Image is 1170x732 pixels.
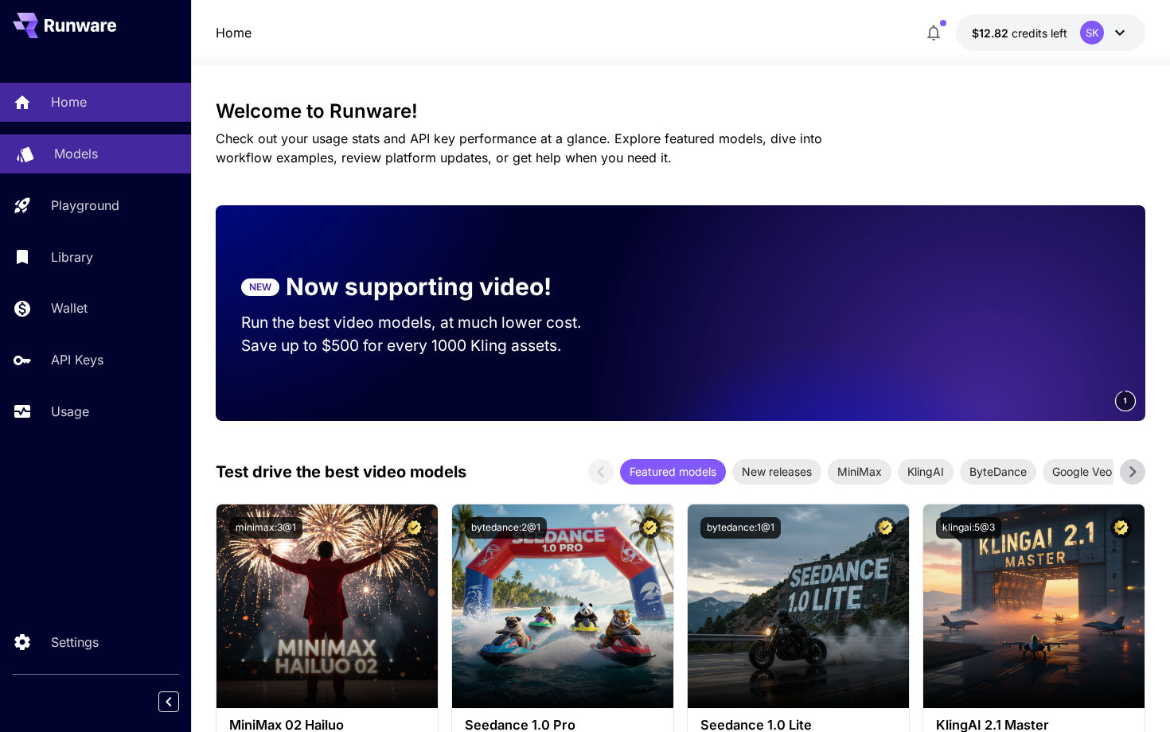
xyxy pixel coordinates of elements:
[828,459,891,485] div: MiniMax
[216,100,1146,123] h3: Welcome to Runware!
[1043,459,1121,485] div: Google Veo
[972,26,1012,40] span: $12.82
[688,504,909,708] img: alt
[51,633,99,652] p: Settings
[960,459,1036,485] div: ByteDance
[170,687,191,716] div: Collapse sidebar
[286,269,552,305] p: Now supporting video!
[960,463,1036,480] span: ByteDance
[158,691,179,712] button: Collapse sidebar
[1123,395,1128,407] span: 1
[404,517,425,539] button: Certified Model – Vetted for best performance and includes a commercial license.
[452,504,673,708] img: alt
[700,517,781,539] button: bytedance:1@1
[972,25,1067,41] div: $12.81526
[54,144,98,163] p: Models
[216,460,466,484] p: Test drive the best video models
[216,504,438,708] img: alt
[51,402,89,421] p: Usage
[51,92,87,111] p: Home
[216,23,252,42] a: Home
[51,298,88,317] p: Wallet
[1012,26,1067,40] span: credits left
[828,463,891,480] span: MiniMax
[465,517,547,539] button: bytedance:2@1
[51,196,119,215] p: Playground
[241,311,612,334] p: Run the best video models, at much lower cost.
[1110,517,1132,539] button: Certified Model – Vetted for best performance and includes a commercial license.
[1080,21,1104,45] div: SK
[639,517,661,539] button: Certified Model – Vetted for best performance and includes a commercial license.
[229,517,302,539] button: minimax:3@1
[936,517,1001,539] button: klingai:5@3
[956,14,1145,51] button: $12.81526SK
[241,334,612,357] p: Save up to $500 for every 1000 Kling assets.
[1043,463,1121,480] span: Google Veo
[216,23,252,42] nav: breadcrumb
[923,504,1145,708] img: alt
[620,459,726,485] div: Featured models
[732,463,821,480] span: New releases
[620,463,726,480] span: Featured models
[732,459,821,485] div: New releases
[875,517,896,539] button: Certified Model – Vetted for best performance and includes a commercial license.
[898,459,954,485] div: KlingAI
[51,350,103,369] p: API Keys
[249,280,271,294] p: NEW
[216,130,822,165] span: Check out your usage stats and API key performance at a glance. Explore featured models, dive int...
[898,463,954,480] span: KlingAI
[51,247,93,267] p: Library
